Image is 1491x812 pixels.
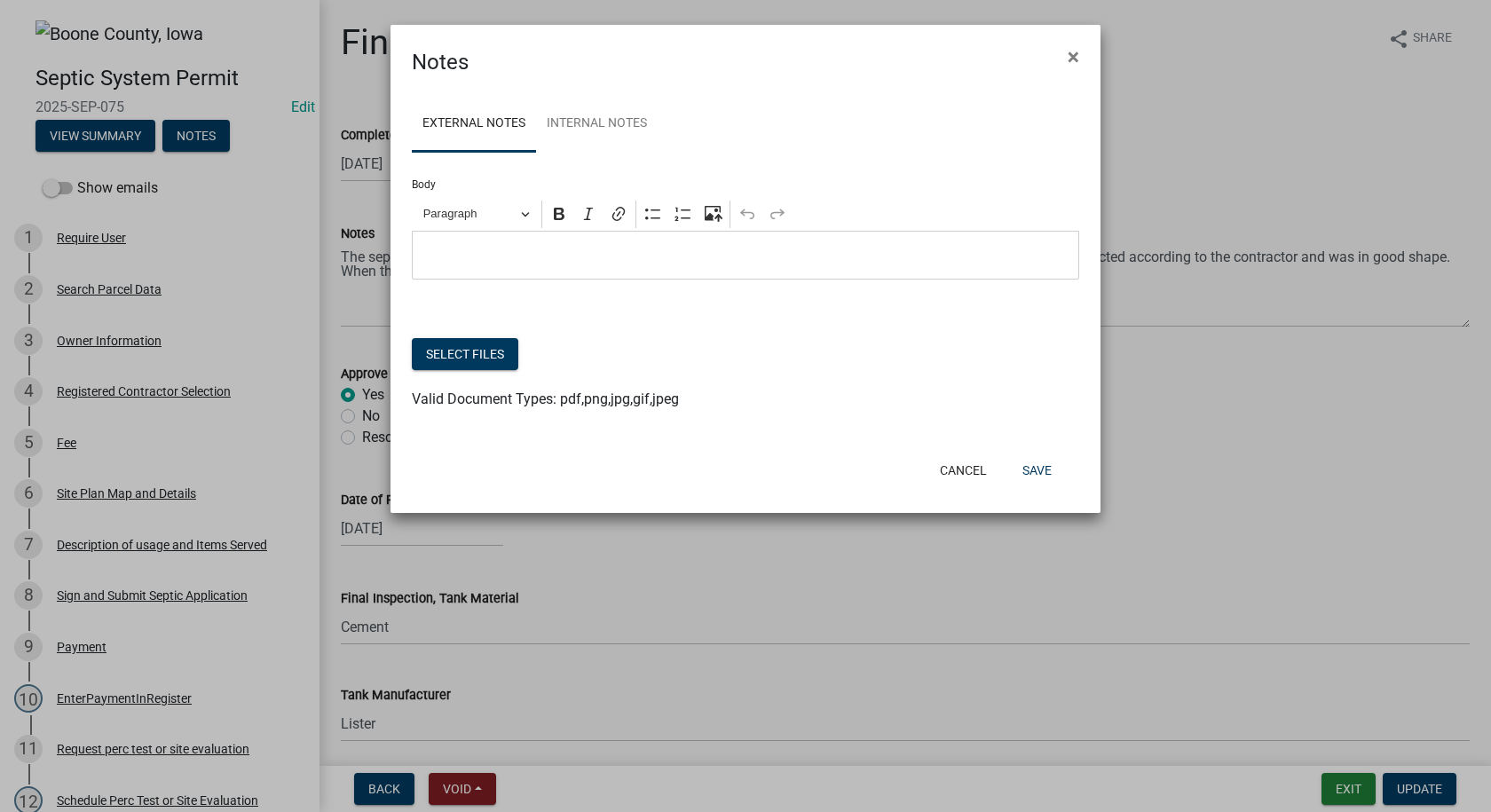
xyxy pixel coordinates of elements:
[412,96,536,153] a: External Notes
[412,338,518,370] button: Select files
[1068,44,1079,69] span: ×
[423,203,516,225] span: Paragraph
[1053,32,1093,82] button: Close
[412,46,469,78] h4: Notes
[412,179,436,190] label: Body
[1008,454,1066,486] button: Save
[412,231,1079,280] div: Editor editing area: main. Press Alt+0 for help.
[926,454,1001,486] button: Cancel
[536,96,658,153] a: Internal Notes
[412,197,1079,231] div: Editor toolbar
[415,201,538,228] button: Paragraph, Heading
[412,390,679,407] span: Valid Document Types: pdf,png,jpg,gif,jpeg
